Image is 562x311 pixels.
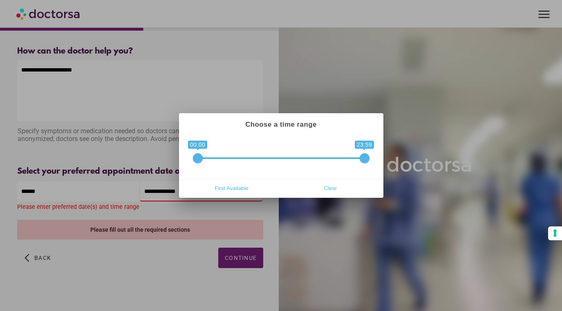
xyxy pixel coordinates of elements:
button: First Available [182,181,281,195]
span: Clear [284,182,378,194]
strong: Choose a time range [245,121,317,128]
span: 23:59 [355,141,374,149]
button: Clear [281,181,380,195]
span: 00:00 [188,141,208,149]
span: First Available [185,182,279,194]
button: Your consent preferences for tracking technologies [548,226,562,240]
